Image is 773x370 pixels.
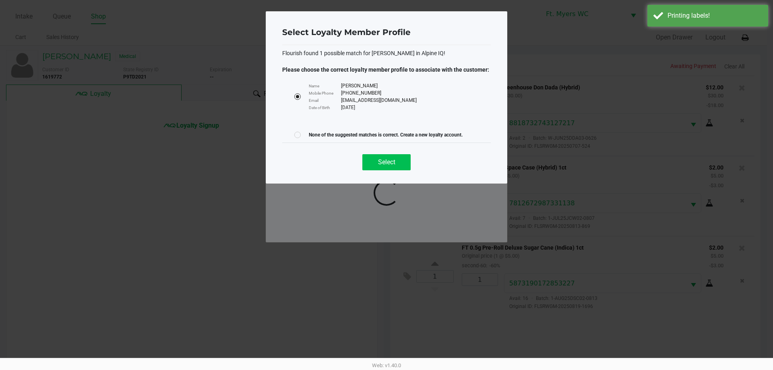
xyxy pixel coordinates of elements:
[372,362,401,368] span: Web: v1.40.0
[309,90,341,96] span: Mobile Phone
[309,97,341,103] span: Email
[309,131,463,138] span: None of the suggested matches is correct. Create a new loyalty account.
[282,66,491,74] div: Please choose the correct loyalty member profile to associate with the customer:
[309,105,341,111] span: Date of Birth
[341,89,381,97] span: [PHONE_NUMBER]
[282,49,491,58] div: Flourish found 1 possible match for [PERSON_NAME] in Alpine IQ!
[309,83,341,89] span: Name
[341,82,378,89] span: [PERSON_NAME]
[362,154,411,170] button: Select
[341,97,417,104] span: [EMAIL_ADDRESS][DOMAIN_NAME]
[282,26,411,38] div: Select Loyalty Member Profile
[378,158,395,166] span: Select
[341,104,355,111] span: [DATE]
[668,11,762,21] div: Printing labels!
